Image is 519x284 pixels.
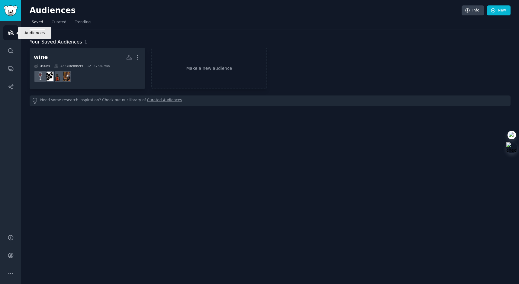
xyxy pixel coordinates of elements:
[462,5,484,16] a: Info
[147,98,182,104] a: Curated Audiences
[54,64,83,68] div: 435k Members
[30,6,462,15] h2: Audiences
[509,132,515,138] img: check
[75,20,91,25] span: Trending
[92,64,110,68] div: 0.75 % /mo
[52,20,66,25] span: Curated
[44,72,53,81] img: winemaking
[506,142,517,153] img: check
[487,5,511,16] a: New
[30,48,145,89] a: wine4Subs435kMembers0.75% /moSommeliernaturalwinewinemakingwine
[30,18,45,30] a: Saved
[4,5,18,16] img: GummySearch logo
[34,53,48,61] div: wine
[30,38,82,46] span: Your Saved Audiences
[30,95,511,106] div: Need some research inspiration? Check out our library of
[151,48,267,89] a: Make a new audience
[36,72,45,81] img: wine
[34,64,50,68] div: 4 Sub s
[50,18,69,30] a: Curated
[32,20,43,25] span: Saved
[73,18,93,30] a: Trending
[84,39,87,45] span: 1
[53,72,62,81] img: naturalwine
[61,72,70,81] img: Sommelier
